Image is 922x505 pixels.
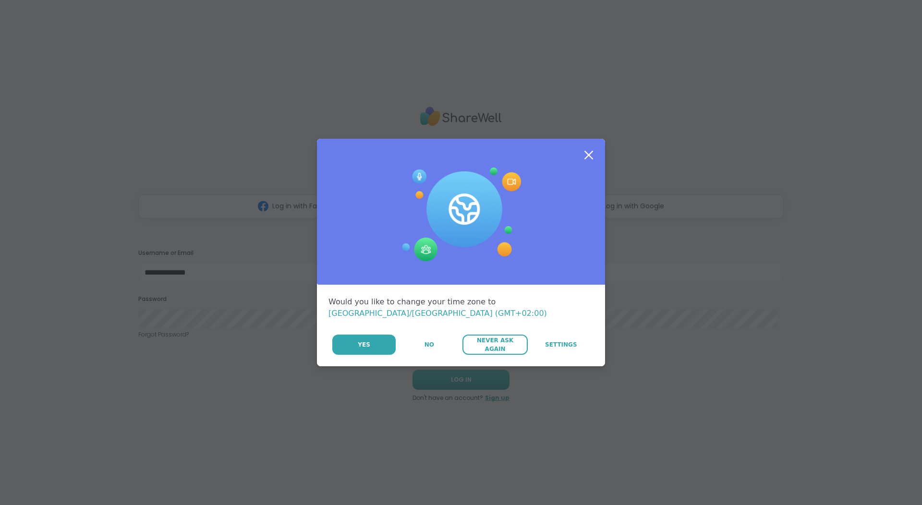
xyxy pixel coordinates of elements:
[462,335,527,355] button: Never Ask Again
[425,340,434,349] span: No
[545,340,577,349] span: Settings
[358,340,370,349] span: Yes
[328,296,594,319] div: Would you like to change your time zone to
[401,168,521,262] img: Session Experience
[397,335,461,355] button: No
[332,335,396,355] button: Yes
[529,335,594,355] a: Settings
[467,336,522,353] span: Never Ask Again
[328,309,547,318] span: [GEOGRAPHIC_DATA]/[GEOGRAPHIC_DATA] (GMT+02:00)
